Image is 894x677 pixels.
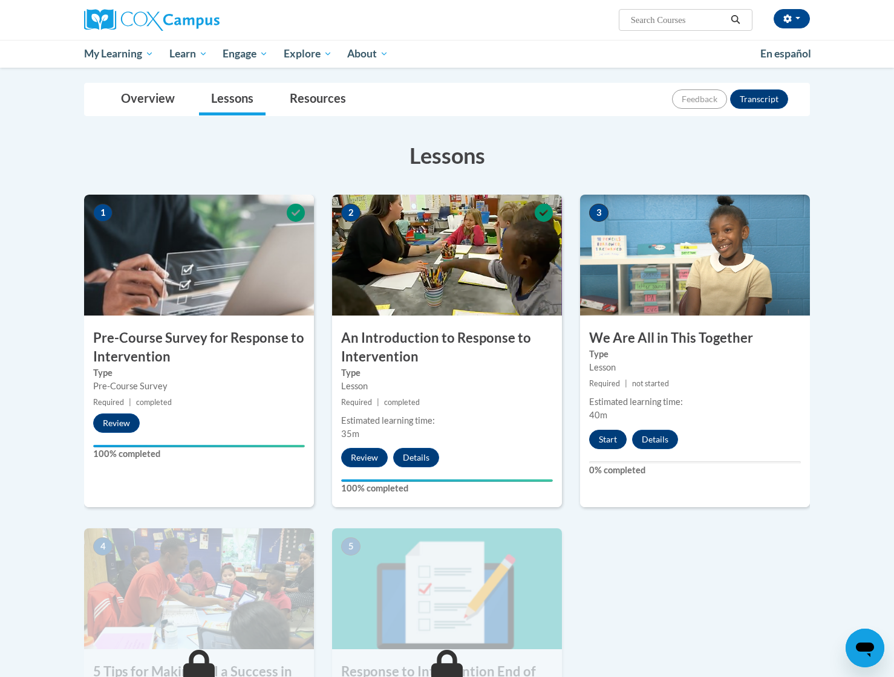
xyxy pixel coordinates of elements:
[341,414,553,427] div: Estimated learning time:
[199,83,266,115] a: Lessons
[215,40,276,68] a: Engage
[377,398,379,407] span: |
[341,398,372,407] span: Required
[93,445,305,447] div: Your progress
[341,482,553,495] label: 100% completed
[774,9,810,28] button: Account Settings
[580,195,810,316] img: Course Image
[393,448,439,467] button: Details
[340,40,397,68] a: About
[169,47,207,61] span: Learn
[93,366,305,380] label: Type
[730,89,788,109] button: Transcript
[341,537,361,556] span: 5
[589,348,801,361] label: Type
[93,204,113,222] span: 1
[93,413,140,433] button: Review
[276,40,340,68] a: Explore
[341,429,359,439] span: 35m
[632,379,669,388] span: not started
[589,361,801,374] div: Lesson
[93,380,305,393] div: Pre-Course Survey
[384,398,420,407] span: completed
[589,395,801,409] div: Estimated learning time:
[672,89,727,109] button: Feedback
[760,47,811,60] span: En español
[136,398,172,407] span: completed
[278,83,358,115] a: Resources
[589,204,609,222] span: 3
[341,204,361,222] span: 2
[726,13,745,27] button: Search
[84,47,154,61] span: My Learning
[84,140,810,170] h3: Lessons
[752,41,819,66] a: En español
[589,410,607,420] span: 40m
[84,195,314,316] img: Course Image
[589,379,620,388] span: Required
[93,537,113,556] span: 4
[284,47,332,61] span: Explore
[332,195,562,316] img: Course Image
[223,47,268,61] span: Engage
[84,9,314,31] a: Cox Campus
[332,329,562,366] h3: An Introduction to Response to Intervention
[347,47,388,61] span: About
[630,13,726,27] input: Search Courses
[341,366,553,380] label: Type
[580,329,810,348] h3: We Are All in This Together
[632,430,678,449] button: Details
[76,40,162,68] a: My Learning
[109,83,187,115] a: Overview
[84,329,314,366] h3: Pre-Course Survey for Response to Intervention
[162,40,215,68] a: Learn
[93,398,124,407] span: Required
[846,629,884,667] iframe: Button to launch messaging window
[129,398,131,407] span: |
[66,40,828,68] div: Main menu
[332,528,562,649] img: Course Image
[341,448,388,467] button: Review
[625,379,627,388] span: |
[341,380,553,393] div: Lesson
[93,447,305,461] label: 100% completed
[84,9,220,31] img: Cox Campus
[84,528,314,649] img: Course Image
[341,479,553,482] div: Your progress
[589,430,627,449] button: Start
[589,464,801,477] label: 0% completed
